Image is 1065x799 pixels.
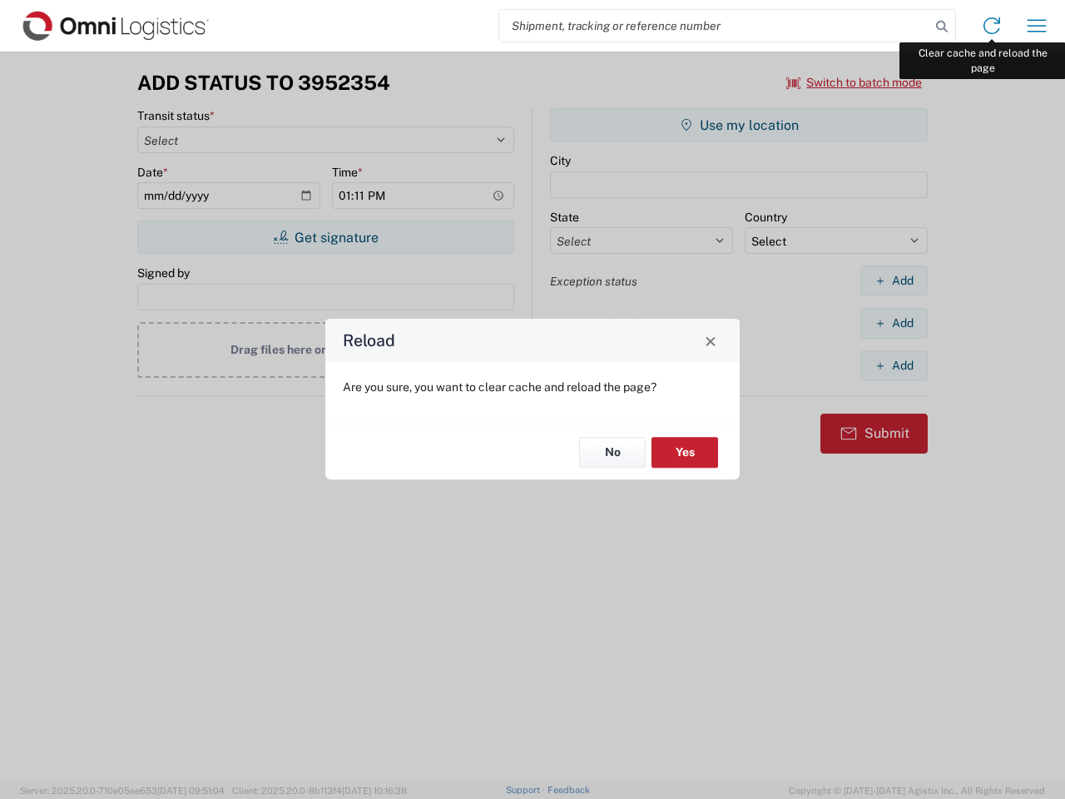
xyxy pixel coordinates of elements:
button: No [579,437,646,468]
h4: Reload [343,329,395,353]
input: Shipment, tracking or reference number [499,10,930,42]
p: Are you sure, you want to clear cache and reload the page? [343,380,722,395]
button: Close [699,329,722,352]
button: Yes [651,437,718,468]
